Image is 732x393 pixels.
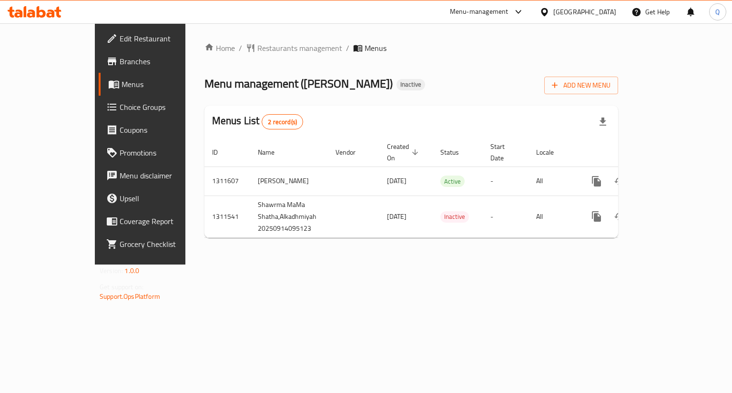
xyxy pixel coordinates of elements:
span: Menus [365,42,386,54]
span: Status [440,147,471,158]
td: All [529,196,578,237]
a: Home [204,42,235,54]
span: Start Date [490,141,517,164]
span: Choice Groups [120,101,210,113]
td: - [483,167,529,196]
th: Actions [578,138,684,167]
div: Inactive [396,79,425,90]
span: [DATE] [387,175,407,187]
a: Coverage Report [99,210,217,233]
span: Menu disclaimer [120,170,210,181]
span: Coverage Report [120,216,210,227]
table: enhanced table [204,138,684,238]
a: Menus [99,73,217,96]
span: Coupons [120,124,210,136]
span: Vendor [335,147,368,158]
div: Total records count [262,114,303,129]
span: [DATE] [387,210,407,223]
button: more [585,205,608,228]
button: Change Status [608,205,631,228]
td: - [483,196,529,237]
span: Locale [536,147,566,158]
span: Inactive [440,211,469,222]
button: Change Status [608,170,631,193]
li: / [346,42,349,54]
div: [GEOGRAPHIC_DATA] [553,7,616,17]
span: Created On [387,141,421,164]
a: Restaurants management [246,42,342,54]
a: Coupons [99,118,217,141]
a: Choice Groups [99,96,217,118]
button: Add New Menu [544,77,618,94]
td: 1311541 [204,196,250,237]
span: Add New Menu [552,79,610,91]
a: Upsell [99,187,217,210]
span: Get support on: [100,281,143,293]
span: Version: [100,265,123,277]
td: All [529,167,578,196]
span: Branches [120,56,210,67]
span: 1.0.0 [124,265,139,277]
span: Menu management ( [PERSON_NAME] ) [204,73,393,94]
span: Promotions [120,147,210,158]
span: Upsell [120,193,210,204]
span: Q [715,7,720,17]
span: Name [258,147,287,158]
a: Grocery Checklist [99,233,217,255]
li: / [239,42,242,54]
button: more [585,170,608,193]
nav: breadcrumb [204,42,618,54]
a: Menu disclaimer [99,164,217,187]
div: Menu-management [450,6,508,18]
span: Restaurants management [257,42,342,54]
span: Grocery Checklist [120,238,210,250]
a: Support.OpsPlatform [100,290,160,303]
td: 1311607 [204,167,250,196]
span: Inactive [396,80,425,88]
td: [PERSON_NAME] [250,167,328,196]
span: Menus [122,79,210,90]
div: Export file [591,110,614,133]
span: 2 record(s) [262,118,303,127]
a: Edit Restaurant [99,27,217,50]
div: Inactive [440,211,469,223]
span: ID [212,147,230,158]
a: Branches [99,50,217,73]
h2: Menus List [212,114,303,129]
span: Active [440,176,465,187]
span: Edit Restaurant [120,33,210,44]
a: Promotions [99,141,217,164]
td: Shawrma MaMa Shatha,Alkadhmiyah 20250914095123 [250,196,328,237]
